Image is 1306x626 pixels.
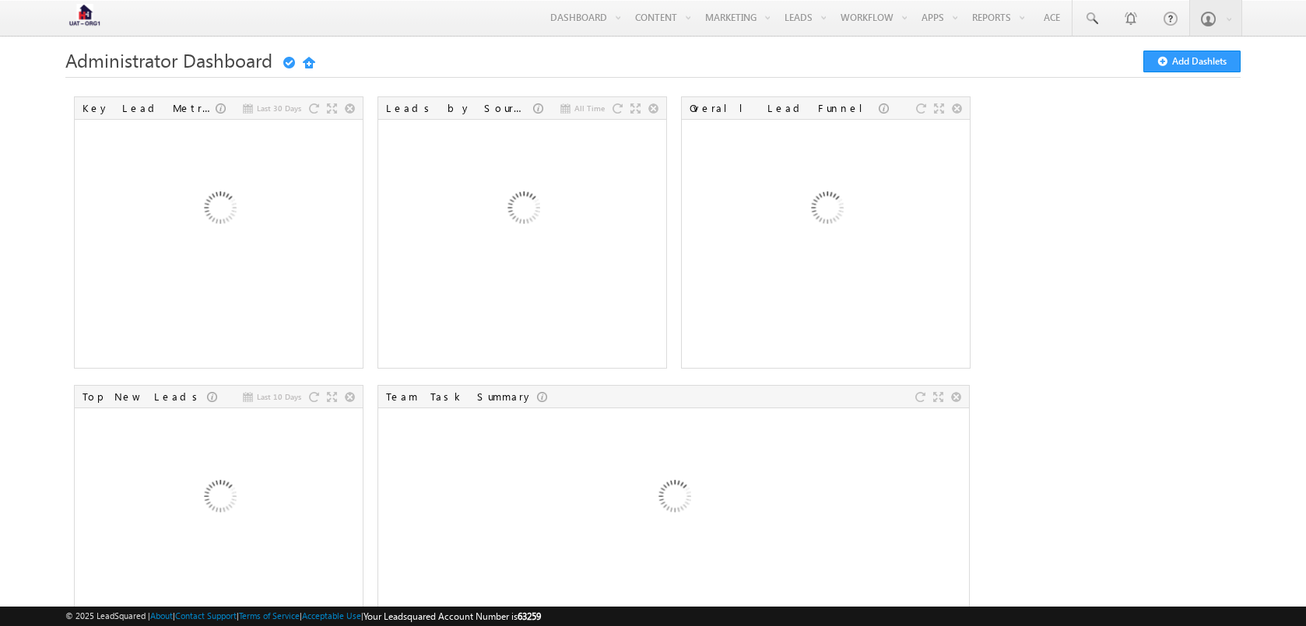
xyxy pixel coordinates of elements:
[135,127,303,294] img: Loading...
[363,610,541,622] span: Your Leadsquared Account Number is
[1143,51,1241,72] button: Add Dashlets
[743,127,910,294] img: Loading...
[65,47,272,72] span: Administrator Dashboard
[257,390,301,404] span: Last 10 Days
[439,127,606,294] img: Loading...
[150,610,173,621] a: About
[83,101,216,115] div: Key Lead Metrics
[302,610,361,621] a: Acceptable Use
[386,390,537,404] div: Team Task Summary
[65,609,541,624] span: © 2025 LeadSquared | | | | |
[574,101,605,115] span: All Time
[518,610,541,622] span: 63259
[65,4,104,31] img: Custom Logo
[386,101,533,115] div: Leads by Sources
[135,415,303,582] img: Loading...
[590,415,757,582] img: Loading...
[175,610,237,621] a: Contact Support
[690,101,879,115] div: Overall Lead Funnel
[83,390,207,404] div: Top New Leads
[239,610,300,621] a: Terms of Service
[257,101,301,115] span: Last 30 Days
